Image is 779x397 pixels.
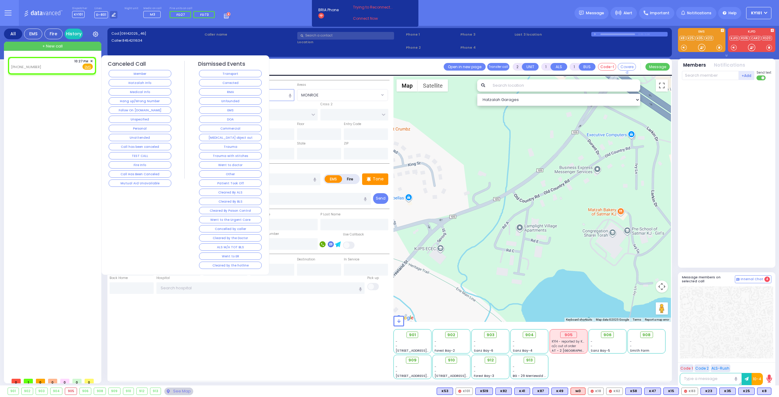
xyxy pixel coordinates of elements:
[199,234,262,242] button: Cleared by the Doctor
[122,38,142,43] span: 8454211634
[487,63,509,71] button: Transfer call
[90,59,93,64] span: ✕
[474,348,493,353] span: Sanz Bay-6
[687,10,711,16] span: Notifications
[109,170,171,178] button: Call Has Been Canceled
[682,275,735,283] h5: Message members on selected call
[51,388,62,395] div: 904
[199,88,262,96] button: RMA
[630,339,632,344] span: -
[396,348,453,353] span: [STREET_ADDRESS][PERSON_NAME]
[297,141,306,146] label: State
[571,388,585,395] div: M3
[199,252,262,260] button: Went to ER
[4,29,22,39] div: All
[591,344,592,348] span: -
[199,225,262,232] button: Cancelled by caller
[683,62,706,69] button: Members
[740,36,749,40] a: FD16
[738,388,755,395] div: BLS
[297,82,306,87] label: Areas
[199,179,262,187] button: Patient Took Off
[199,79,262,86] button: Corrected
[156,282,365,294] input: Search hospital
[750,36,761,40] a: CAR2
[588,388,604,395] div: K18
[474,364,476,369] span: -
[435,374,492,378] span: [STREET_ADDRESS][PERSON_NAME]
[751,10,762,16] span: KY101
[624,10,632,16] span: Alert
[143,7,162,10] label: Medic on call
[199,106,262,114] button: EMS
[663,388,679,395] div: K15
[109,179,171,187] button: Mutual Aid Unavailable
[8,388,19,395] div: 901
[460,45,513,50] span: Phone 4
[199,152,262,159] button: Trauma with stitches
[625,388,642,395] div: K58
[65,388,77,395] div: 905
[325,175,342,183] label: EMS
[199,116,262,123] button: DOA
[199,243,262,251] button: ALS M/A TOT BLS
[645,63,670,71] button: Message
[418,79,448,92] button: Show satellite imagery
[630,344,632,348] span: -
[109,143,171,150] button: Call has been canceled
[395,314,415,322] img: Google
[682,71,739,80] input: Search member
[650,10,669,16] span: Important
[618,63,636,71] button: Covered
[694,364,710,372] button: Code 2
[111,31,202,36] label: Cad:
[579,11,584,15] img: message.svg
[656,302,668,315] button: Drag Pegman onto the map to open Street View
[85,379,94,383] span: 0
[513,339,515,344] span: -
[65,29,83,39] a: History
[297,89,379,100] span: MONROE
[656,280,668,293] button: Map camera controls
[489,79,641,92] input: Search location
[318,7,339,13] span: BRIA Phone
[513,369,515,374] span: -
[487,357,494,363] span: 912
[24,379,33,383] span: 1
[72,7,87,10] label: Dispatcher
[757,388,771,395] div: BLS
[199,262,262,269] button: Cleared by the hotline
[741,277,763,281] span: Internal Chat
[200,12,209,17] span: FD73
[109,388,120,395] div: 909
[22,388,33,395] div: 902
[199,161,262,169] button: Went to doctor
[396,369,397,374] span: -
[756,75,766,81] label: Turn off text
[757,388,771,395] div: K8
[729,36,739,40] a: KJFD
[109,79,171,86] button: Hatzalah Info
[700,388,717,395] div: K23
[150,388,161,395] div: 913
[396,344,397,348] span: -
[714,62,745,69] button: Notifications
[164,388,193,395] div: See map
[199,216,262,223] button: Went to the Urgent Care
[764,277,770,282] span: 4
[684,390,687,393] img: red-radio-icon.svg
[72,379,82,383] span: 0
[579,63,596,71] button: BUS
[437,388,453,395] div: BLS
[474,374,494,378] span: Forest Bay-3
[475,388,493,395] div: BLS
[656,79,668,92] button: Toggle fullscreen view
[367,276,379,280] label: Pick up
[719,388,736,395] div: K35
[320,212,341,217] label: P Last Name
[353,16,401,21] a: Connect Now
[396,79,418,92] button: Show street map
[80,388,91,395] div: 906
[756,70,771,75] span: Send text
[762,36,772,40] a: FD20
